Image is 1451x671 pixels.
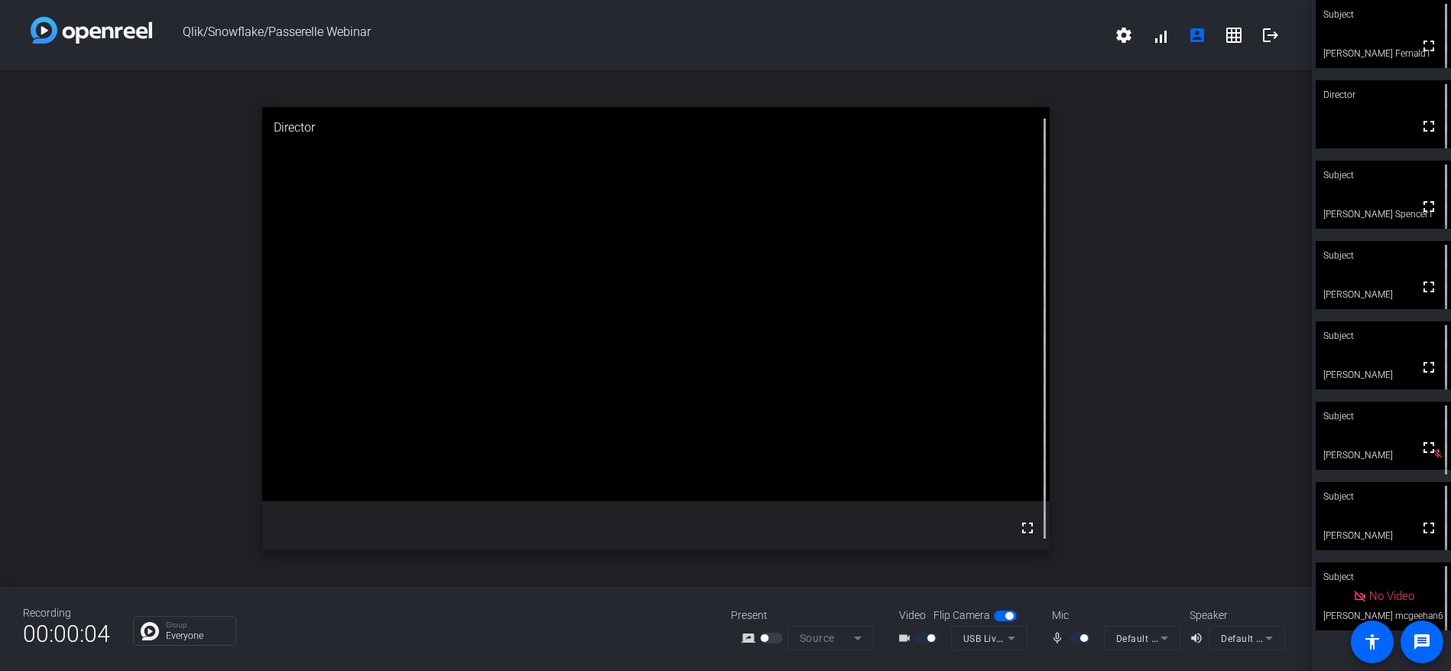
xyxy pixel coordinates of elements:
[898,629,916,647] mat-icon: videocam_outline
[1188,26,1206,44] mat-icon: account_box
[1050,629,1069,647] mat-icon: mic_none
[23,605,110,621] div: Recording
[1420,438,1438,457] mat-icon: fullscreen
[1420,117,1438,135] mat-icon: fullscreen
[1316,80,1451,109] div: Director
[1018,519,1037,537] mat-icon: fullscreen
[1316,321,1451,350] div: Subject
[1413,633,1431,651] mat-icon: message
[1142,17,1179,54] button: signal_cellular_alt
[1420,197,1438,216] mat-icon: fullscreen
[1420,37,1438,55] mat-icon: fullscreen
[152,17,1105,54] span: Qlik/Snowflake/Passerelle Webinar
[1316,482,1451,511] div: Subject
[1420,519,1438,537] mat-icon: fullscreen
[1316,562,1451,591] div: Subject
[731,607,884,624] div: Present
[899,607,926,624] span: Video
[166,621,228,629] p: Group
[262,107,1050,148] div: Director
[23,615,110,653] span: 00:00:04
[1420,278,1438,296] mat-icon: fullscreen
[1316,402,1451,431] div: Subject
[1225,26,1243,44] mat-icon: grid_on
[1190,629,1208,647] mat-icon: volume_up
[141,622,159,640] img: Chat Icon
[1037,607,1190,624] div: Mic
[1363,633,1381,651] mat-icon: accessibility
[1316,241,1451,270] div: Subject
[742,629,760,647] mat-icon: screen_share_outline
[1261,26,1280,44] mat-icon: logout
[166,631,228,640] p: Everyone
[933,607,990,624] span: Flip Camera
[1316,161,1451,190] div: Subject
[1115,26,1133,44] mat-icon: settings
[31,17,152,44] img: white-gradient.svg
[1369,589,1414,603] span: No Video
[1190,607,1281,624] div: Speaker
[1420,358,1438,376] mat-icon: fullscreen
